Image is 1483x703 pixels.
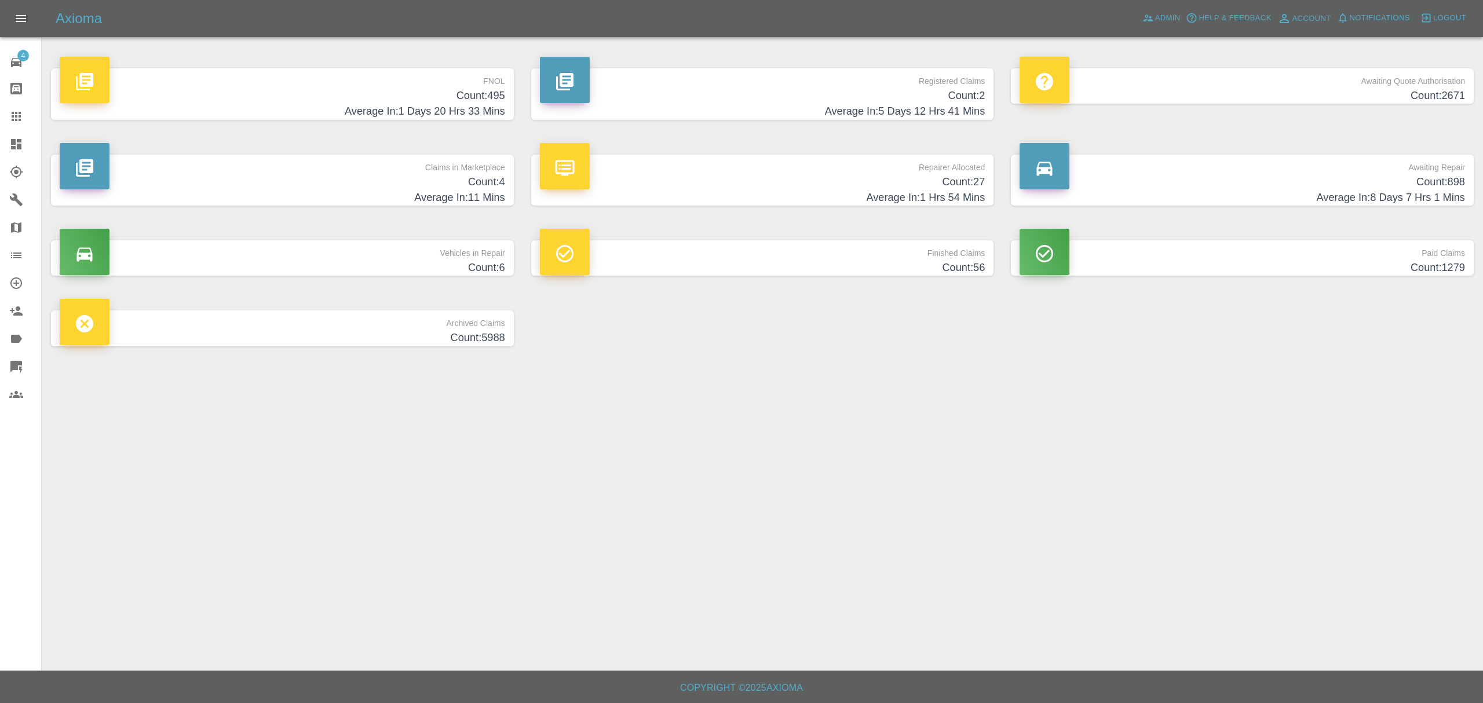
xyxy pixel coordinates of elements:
p: Claims in Marketplace [60,155,505,174]
h4: Count: 4 [60,174,505,190]
p: Paid Claims [1020,240,1465,260]
a: Finished ClaimsCount:56 [531,240,994,276]
h4: Count: 5988 [60,330,505,346]
p: FNOL [60,68,505,88]
h4: Count: 6 [60,260,505,276]
a: Awaiting Quote AuthorisationCount:2671 [1011,68,1474,104]
span: Logout [1433,12,1466,25]
a: Archived ClaimsCount:5988 [51,310,514,346]
p: Awaiting Quote Authorisation [1020,68,1465,88]
p: Archived Claims [60,310,505,330]
p: Finished Claims [540,240,985,260]
h4: Count: 27 [540,174,985,190]
a: Repairer AllocatedCount:27Average In:1 Hrs 54 Mins [531,155,994,206]
h4: Count: 898 [1020,174,1465,190]
button: Help & Feedback [1183,9,1274,27]
a: Paid ClaimsCount:1279 [1011,240,1474,276]
button: Notifications [1334,9,1413,27]
h4: Count: 56 [540,260,985,276]
p: Awaiting Repair [1020,155,1465,174]
h4: Average In: 8 Days 7 Hrs 1 Mins [1020,190,1465,206]
span: Notifications [1350,12,1410,25]
h6: Copyright © 2025 Axioma [9,680,1474,696]
button: Logout [1418,9,1469,27]
span: Help & Feedback [1199,12,1271,25]
h4: Count: 495 [60,88,505,104]
h4: Average In: 11 Mins [60,190,505,206]
a: Admin [1139,9,1184,27]
h4: Count: 1279 [1020,260,1465,276]
h4: Count: 2 [540,88,985,104]
a: Registered ClaimsCount:2Average In:5 Days 12 Hrs 41 Mins [531,68,994,120]
p: Vehicles in Repair [60,240,505,260]
span: 4 [17,50,29,61]
a: Vehicles in RepairCount:6 [51,240,514,276]
p: Repairer Allocated [540,155,985,174]
p: Registered Claims [540,68,985,88]
h4: Average In: 1 Hrs 54 Mins [540,190,985,206]
span: Admin [1155,12,1181,25]
a: Claims in MarketplaceCount:4Average In:11 Mins [51,155,514,206]
span: Account [1292,12,1331,25]
h5: Axioma [56,9,102,28]
h4: Average In: 1 Days 20 Hrs 33 Mins [60,104,505,119]
a: Account [1274,9,1334,28]
h4: Count: 2671 [1020,88,1465,104]
h4: Average In: 5 Days 12 Hrs 41 Mins [540,104,985,119]
a: FNOLCount:495Average In:1 Days 20 Hrs 33 Mins [51,68,514,120]
button: Open drawer [7,5,35,32]
a: Awaiting RepairCount:898Average In:8 Days 7 Hrs 1 Mins [1011,155,1474,206]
